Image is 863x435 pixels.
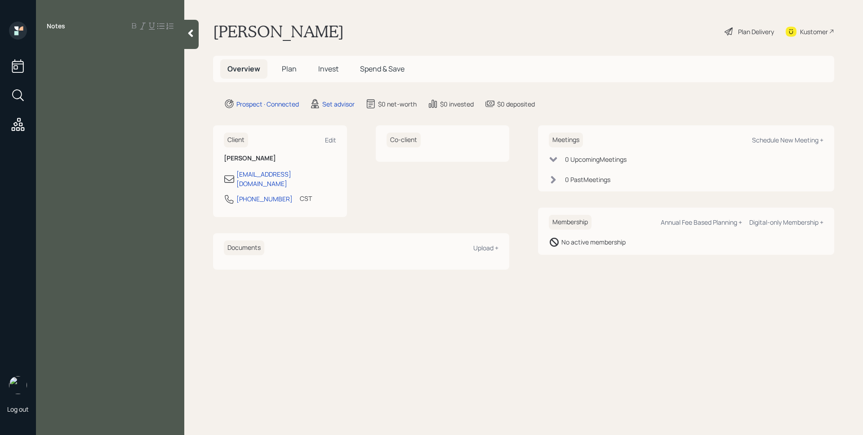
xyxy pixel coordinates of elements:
[322,99,355,109] div: Set advisor
[300,194,312,203] div: CST
[387,133,421,147] h6: Co-client
[497,99,535,109] div: $0 deposited
[800,27,828,36] div: Kustomer
[224,133,248,147] h6: Client
[325,136,336,144] div: Edit
[224,155,336,162] h6: [PERSON_NAME]
[282,64,297,74] span: Plan
[565,155,627,164] div: 0 Upcoming Meeting s
[738,27,774,36] div: Plan Delivery
[9,376,27,394] img: james-distasi-headshot.png
[440,99,474,109] div: $0 invested
[47,22,65,31] label: Notes
[7,405,29,413] div: Log out
[561,237,626,247] div: No active membership
[236,99,299,109] div: Prospect · Connected
[236,169,336,188] div: [EMAIL_ADDRESS][DOMAIN_NAME]
[565,175,610,184] div: 0 Past Meeting s
[473,244,498,252] div: Upload +
[752,136,823,144] div: Schedule New Meeting +
[749,218,823,226] div: Digital-only Membership +
[224,240,264,255] h6: Documents
[549,133,583,147] h6: Meetings
[318,64,338,74] span: Invest
[227,64,260,74] span: Overview
[236,194,293,204] div: [PHONE_NUMBER]
[213,22,344,41] h1: [PERSON_NAME]
[360,64,405,74] span: Spend & Save
[661,218,742,226] div: Annual Fee Based Planning +
[549,215,592,230] h6: Membership
[378,99,417,109] div: $0 net-worth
